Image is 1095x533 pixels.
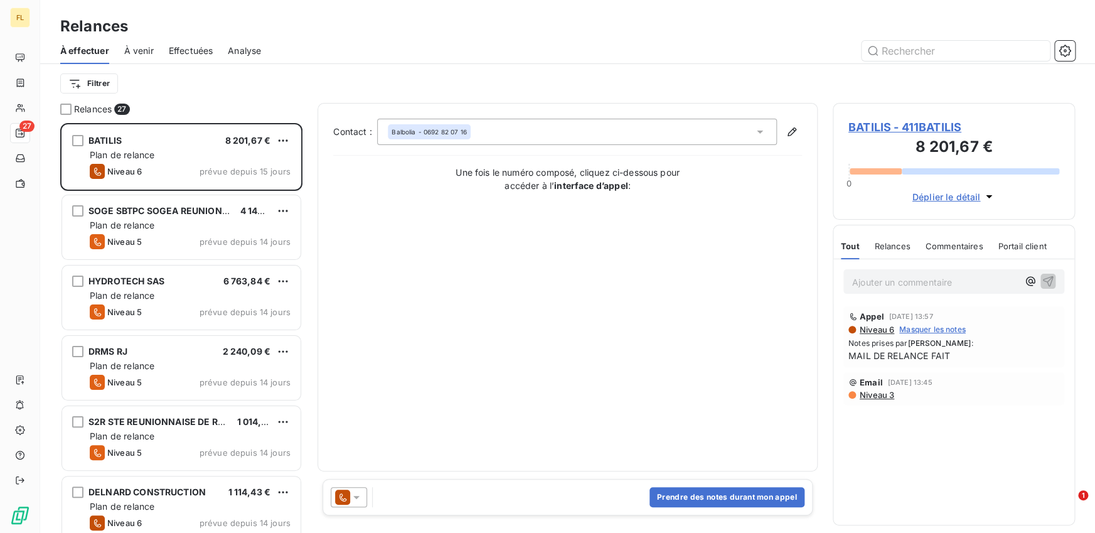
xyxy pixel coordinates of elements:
[649,487,804,507] button: Prendre des notes durant mon appel
[889,313,933,320] span: [DATE] 13:57
[200,448,291,458] span: prévue depuis 14 jours
[442,166,693,192] p: Une fois le numéro composé, cliquez ci-dessous pour accéder à l’ :
[909,190,1000,204] button: Déplier le détail
[392,127,466,136] div: - 0692 82 07 16
[858,390,894,400] span: Niveau 3
[200,377,291,387] span: prévue depuis 14 jours
[88,205,304,216] span: SOGE SBTPC SOGEA REUNION INFRASTRUCTURE
[88,276,164,286] span: HYDROTECH SAS
[225,135,271,146] span: 8 201,67 €
[998,241,1046,251] span: Portail client
[874,241,910,251] span: Relances
[847,178,852,188] span: 0
[90,290,154,301] span: Plan de relance
[60,73,118,94] button: Filtrer
[10,123,29,143] a: 27
[107,237,142,247] span: Niveau 5
[200,166,291,176] span: prévue depuis 15 jours
[926,241,983,251] span: Commentaires
[554,180,628,191] strong: interface d’appel
[88,416,270,427] span: S2R STE REUNIONNAISE DE RENOVATION
[228,487,271,497] span: 1 114,43 €
[90,220,154,230] span: Plan de relance
[392,127,415,136] span: Balbolia
[848,119,1059,136] span: BATILIS - 411BATILIS
[888,379,932,386] span: [DATE] 13:45
[848,136,1059,161] h3: 8 201,67 €
[107,377,142,387] span: Niveau 5
[74,103,112,116] span: Relances
[237,416,281,427] span: 1 014,26 €
[333,126,377,138] label: Contact :
[848,349,1059,362] span: MAIL DE RELANCE FAIT
[107,448,142,458] span: Niveau 5
[912,190,981,203] span: Déplier le détail
[860,311,884,321] span: Appel
[88,346,127,357] span: DRMS RJ
[88,487,206,497] span: DELNARD CONSTRUCTION
[107,518,142,528] span: Niveau 6
[60,45,109,57] span: À effectuer
[114,104,129,115] span: 27
[228,45,261,57] span: Analyse
[841,241,860,251] span: Tout
[223,276,271,286] span: 6 763,84 €
[858,325,894,335] span: Niveau 6
[88,135,122,146] span: BATILIS
[169,45,213,57] span: Effectuées
[907,338,971,348] span: [PERSON_NAME]
[60,123,302,533] div: grid
[860,377,883,387] span: Email
[223,346,271,357] span: 2 240,09 €
[90,431,154,441] span: Plan de relance
[10,8,30,28] div: FL
[200,237,291,247] span: prévue depuis 14 jours
[848,338,1059,349] span: Notes prises par :
[107,307,142,317] span: Niveau 5
[19,121,35,132] span: 27
[1078,490,1088,500] span: 1
[90,501,154,512] span: Plan de relance
[124,45,154,57] span: À venir
[862,41,1050,61] input: Rechercher
[107,166,142,176] span: Niveau 6
[200,518,291,528] span: prévue depuis 14 jours
[10,505,30,525] img: Logo LeanPay
[60,15,128,38] h3: Relances
[90,149,154,160] span: Plan de relance
[1052,490,1082,520] iframe: Intercom live chat
[899,324,966,335] span: Masquer les notes
[90,360,154,371] span: Plan de relance
[200,307,291,317] span: prévue depuis 14 jours
[240,205,287,216] span: 4 142,95 €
